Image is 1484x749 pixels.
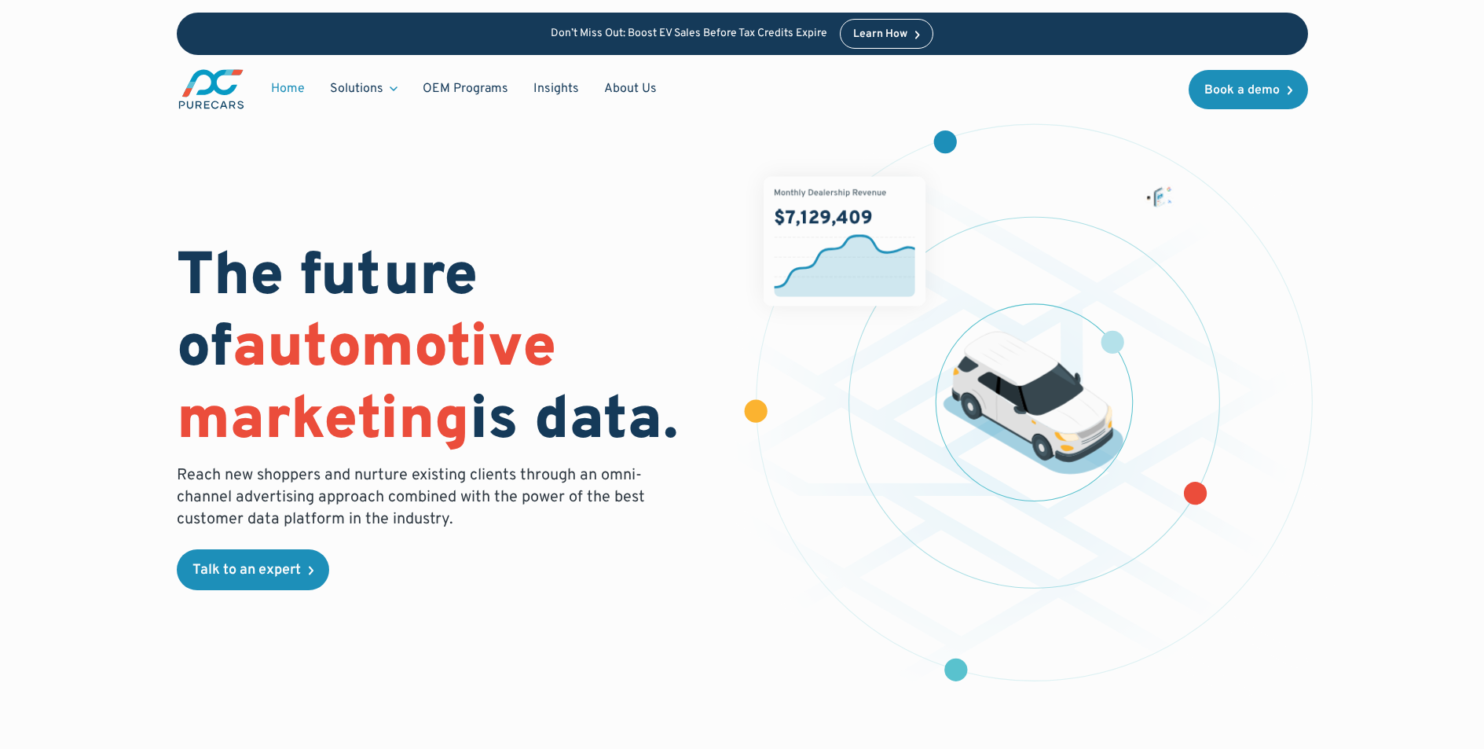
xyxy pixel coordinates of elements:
[192,564,301,578] div: Talk to an expert
[177,464,654,531] p: Reach new shoppers and nurture existing clients through an omni-channel advertising approach comb...
[177,68,246,111] img: purecars logo
[592,74,669,104] a: About Us
[317,74,410,104] div: Solutions
[943,332,1123,475] img: illustration of a vehicle
[764,177,925,307] img: chart showing monthly dealership revenue of $7m
[853,29,907,40] div: Learn How
[521,74,592,104] a: Insights
[410,74,521,104] a: OEM Programs
[177,68,246,111] a: main
[258,74,317,104] a: Home
[840,19,933,49] a: Learn How
[551,28,827,41] p: Don’t Miss Out: Boost EV Sales Before Tax Credits Expire
[177,243,724,458] h1: The future of is data.
[177,312,556,459] span: automotive marketing
[177,549,329,590] a: Talk to an expert
[330,80,383,97] div: Solutions
[1189,70,1308,109] a: Book a demo
[1144,185,1175,207] img: ads on social media and advertising partners
[1204,84,1280,97] div: Book a demo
